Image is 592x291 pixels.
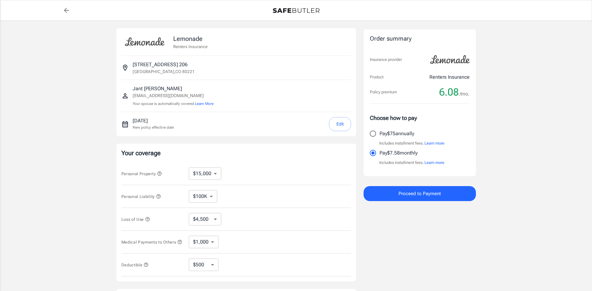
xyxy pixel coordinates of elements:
span: Deductible [121,263,149,267]
button: Learn more [424,140,444,146]
p: Pay $7.58 monthly [379,149,418,157]
button: Personal Liability [121,193,161,200]
p: Your spouse is automatically covered. [133,101,213,107]
p: [GEOGRAPHIC_DATA] , CO 80221 [133,68,195,75]
button: Deductible [121,261,149,269]
p: Includes installment fees. [379,160,444,166]
span: Medical Payments to Others [121,240,183,244]
div: Order summary [370,34,470,43]
button: Learn More [195,101,213,106]
span: Personal Liability [121,194,161,199]
img: Lemonade [121,33,168,51]
p: Product [370,74,384,80]
p: Renters Insurance [429,73,470,81]
p: Jant [PERSON_NAME] [133,85,213,92]
p: New policy effective date [133,125,174,130]
span: Proceed to Payment [399,190,441,198]
p: Policy premium [370,89,397,95]
svg: Insured address [121,64,129,72]
button: Loss of Use [121,215,150,223]
button: Edit [329,117,351,131]
p: Lemonade [173,34,208,43]
span: Loss of Use [121,217,150,222]
p: Renters Insurance [173,43,208,50]
p: [DATE] [133,117,174,125]
a: back to quotes [60,4,73,17]
p: Your coverage [121,149,351,157]
svg: New policy start date [121,121,129,128]
button: Proceed to Payment [364,186,476,201]
button: Medical Payments to Others [121,238,183,246]
p: Includes installment fees. [379,140,444,146]
p: [STREET_ADDRESS] 206 [133,61,188,68]
button: Learn more [424,160,444,166]
p: Choose how to pay [370,114,470,122]
button: Personal Property [121,170,162,177]
p: Insurance provider [370,57,402,63]
svg: Insured person [121,92,129,100]
p: Pay $75 annually [379,130,414,137]
p: [EMAIL_ADDRESS][DOMAIN_NAME] [133,92,213,99]
img: Lemonade [427,51,473,68]
span: 6.08 [439,86,459,98]
span: /mo. [460,90,470,98]
span: Personal Property [121,171,162,176]
img: Back to quotes [273,8,320,13]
